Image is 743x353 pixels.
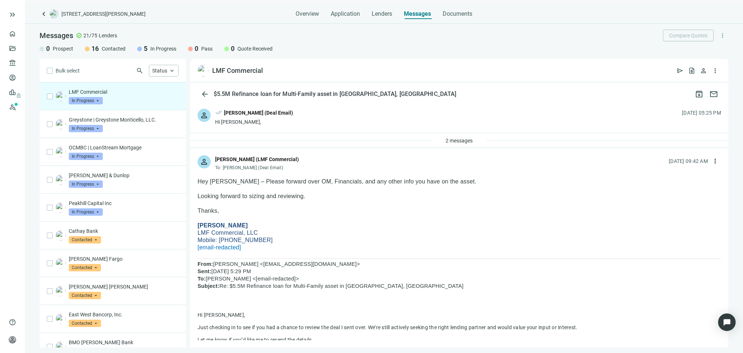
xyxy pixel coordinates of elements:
span: person [700,67,707,74]
span: archive [695,90,703,99]
button: Compare Quotes [663,30,714,41]
span: keyboard_arrow_up [169,67,175,74]
button: 2 messages [440,135,479,146]
span: In Progress [69,125,103,132]
div: To: [215,165,299,171]
span: Status [152,68,167,74]
button: more_vert [717,30,728,41]
p: Peakhill Capital Inc [69,200,179,207]
span: 21/75 [83,32,97,39]
span: request_quote [688,67,695,74]
button: request_quote [686,65,698,77]
span: Prospect [53,45,73,52]
img: f96e009a-fb38-497d-b46b-ebf4f3a57aeb [56,147,66,157]
span: [STREET_ADDRESS][PERSON_NAME] [61,10,146,18]
span: Application [331,10,360,18]
span: more_vert [719,32,726,39]
div: $5.5M Refinance loan for Multi-Family asset in [GEOGRAPHIC_DATA], [GEOGRAPHIC_DATA] [212,90,458,98]
span: Overview [296,10,319,18]
p: OCMBC | LoanStream Mortgage [69,144,179,151]
p: BMO [PERSON_NAME] Bank [69,339,179,346]
span: person [200,111,209,120]
p: Cathay Bank [69,227,179,235]
img: 976958f2-54fb-402b-8842-b76a7345fd8d [56,175,66,185]
span: Contacted [69,292,101,299]
div: [PERSON_NAME] (LMF Commercial) [215,155,299,163]
span: person [9,336,16,343]
span: [PERSON_NAME] (Deal Email) [223,165,283,170]
img: 643335f0-a381-496f-ba52-afe3a5485634.png [56,286,66,296]
button: arrow_back [198,87,212,101]
img: 61e215de-ba22-4608-92ae-da61297d1b96.png [56,258,66,268]
span: Lenders [372,10,392,18]
p: Greystone | Greystone Monticello, LLC. [69,116,179,123]
p: East West Bancorp, Inc. [69,311,179,318]
span: Contacted [69,236,101,244]
img: c00f8f3c-97de-487d-a992-c8d64d3d867b.png [56,230,66,241]
span: person [200,157,209,166]
span: more_vert [712,67,719,74]
span: Lenders [99,32,117,39]
button: more_vert [709,155,721,167]
button: mail [706,87,721,101]
span: 16 [91,44,99,53]
button: person [698,65,709,77]
span: Contacted [69,320,101,327]
span: check_circle [76,33,82,38]
span: search [136,67,143,74]
span: Pass [201,45,213,52]
span: send [676,67,684,74]
span: Documents [443,10,472,18]
div: [PERSON_NAME] (Deal Email) [224,109,293,117]
button: more_vert [709,65,721,77]
span: Quote Received [237,45,273,52]
img: 61a9af4f-95bd-418e-8bb7-895b5800da7c.png [56,119,66,129]
span: Contacted [102,45,125,52]
span: In Progress [69,153,103,160]
button: send [674,65,686,77]
span: arrow_back [200,90,209,99]
div: [DATE] 09:42 AM [669,157,708,165]
span: more_vert [712,157,719,165]
span: In Progress [69,97,103,104]
img: 4a625ee1-9b78-464d-8145-9b5a9ca349c5.png [56,314,66,324]
div: Hi [PERSON_NAME], [215,118,293,126]
p: [PERSON_NAME] Fargo [69,255,179,263]
p: [PERSON_NAME] & Dunlop [69,172,179,179]
span: mail [709,90,718,99]
a: keyboard_arrow_left [40,10,48,18]
img: 7d74b783-7208-4fd7-9f1e-64c8d6683b0c.png [56,342,66,352]
button: keyboard_double_arrow_right [8,10,17,19]
span: Bulk select [56,67,80,75]
button: archive [692,87,706,101]
img: deal-logo [50,10,59,18]
span: 0 [46,44,50,53]
img: 7556aa21-8e2e-44a0-aec2-2ab64cee5cd7 [198,65,209,77]
span: Contacted [69,264,101,271]
span: In Progress [150,45,176,52]
div: LMF Commercial [212,66,263,75]
p: [PERSON_NAME] [PERSON_NAME] [69,283,179,290]
span: In Progress [69,181,103,188]
img: 7556aa21-8e2e-44a0-aec2-2ab64cee5cd7 [56,91,66,101]
img: d6c594b8-c732-4604-b63f-9e6dd2eca6fa [56,202,66,213]
div: [DATE] 05:25 PM [682,109,721,117]
p: LMF Commercial [69,88,179,96]
div: Open Intercom Messenger [718,313,736,331]
span: In Progress [69,208,103,216]
span: done_all [215,109,222,118]
span: 5 [144,44,147,53]
span: help [9,319,16,326]
span: 2 messages [446,138,473,144]
span: Messages [404,10,431,17]
span: Messages [40,31,73,40]
span: 0 [231,44,234,53]
span: 0 [195,44,198,53]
